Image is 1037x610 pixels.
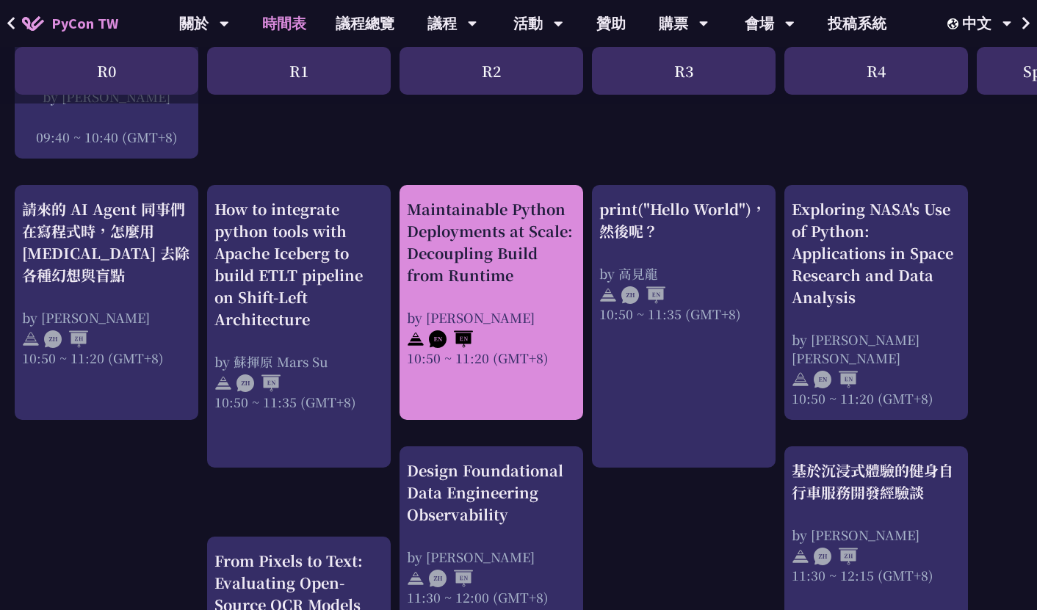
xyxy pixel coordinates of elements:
[407,349,576,367] div: 10:50 ~ 11:20 (GMT+8)
[236,374,281,392] img: ZHEN.371966e.svg
[22,16,44,31] img: Home icon of PyCon TW 2025
[407,570,424,587] img: svg+xml;base64,PHN2ZyB4bWxucz0iaHR0cDovL3d3dy53My5vcmcvMjAwMC9zdmciIHdpZHRoPSIyNCIgaGVpZ2h0PSIyNC...
[947,18,962,29] img: Locale Icon
[22,330,40,348] img: svg+xml;base64,PHN2ZyB4bWxucz0iaHR0cDovL3d3dy53My5vcmcvMjAwMC9zdmciIHdpZHRoPSIyNCIgaGVpZ2h0PSIyNC...
[400,47,583,95] div: R2
[784,47,968,95] div: R4
[592,47,776,95] div: R3
[44,330,88,348] img: ZHZH.38617ef.svg
[792,548,809,565] img: svg+xml;base64,PHN2ZyB4bWxucz0iaHR0cDovL3d3dy53My5vcmcvMjAwMC9zdmciIHdpZHRoPSIyNCIgaGVpZ2h0PSIyNC...
[207,47,391,95] div: R1
[22,128,191,146] div: 09:40 ~ 10:40 (GMT+8)
[792,389,961,407] div: 10:50 ~ 11:20 (GMT+8)
[407,588,576,606] div: 11:30 ~ 12:00 (GMT+8)
[15,47,198,95] div: R0
[599,305,768,323] div: 10:50 ~ 11:35 (GMT+8)
[22,308,191,327] div: by [PERSON_NAME]
[429,570,473,587] img: ZHEN.371966e.svg
[22,198,191,286] div: 請來的 AI Agent 同事們在寫程式時，怎麼用 [MEDICAL_DATA] 去除各種幻想與盲點
[599,264,768,283] div: by 高見龍
[792,371,809,388] img: svg+xml;base64,PHN2ZyB4bWxucz0iaHR0cDovL3d3dy53My5vcmcvMjAwMC9zdmciIHdpZHRoPSIyNCIgaGVpZ2h0PSIyNC...
[51,12,118,35] span: PyCon TW
[792,566,961,584] div: 11:30 ~ 12:15 (GMT+8)
[407,198,576,286] div: Maintainable Python Deployments at Scale: Decoupling Build from Runtime
[407,330,424,348] img: svg+xml;base64,PHN2ZyB4bWxucz0iaHR0cDovL3d3dy53My5vcmcvMjAwMC9zdmciIHdpZHRoPSIyNCIgaGVpZ2h0PSIyNC...
[214,198,383,330] div: How to integrate python tools with Apache Iceberg to build ETLT pipeline on Shift-Left Architecture
[22,349,191,367] div: 10:50 ~ 11:20 (GMT+8)
[792,526,961,544] div: by [PERSON_NAME]
[792,198,961,407] a: Exploring NASA's Use of Python: Applications in Space Research and Data Analysis by [PERSON_NAME]...
[22,198,191,407] a: 請來的 AI Agent 同事們在寫程式時，怎麼用 [MEDICAL_DATA] 去除各種幻想與盲點 by [PERSON_NAME] 10:50 ~ 11:20 (GMT+8)
[599,198,768,455] a: print("Hello World")，然後呢？ by 高見龍 10:50 ~ 11:35 (GMT+8)
[407,198,576,407] a: Maintainable Python Deployments at Scale: Decoupling Build from Runtime by [PERSON_NAME] 10:50 ~ ...
[599,198,768,242] div: print("Hello World")，然後呢？
[214,198,383,455] a: How to integrate python tools with Apache Iceberg to build ETLT pipeline on Shift-Left Architectu...
[407,308,576,327] div: by [PERSON_NAME]
[599,286,617,304] img: svg+xml;base64,PHN2ZyB4bWxucz0iaHR0cDovL3d3dy53My5vcmcvMjAwMC9zdmciIHdpZHRoPSIyNCIgaGVpZ2h0PSIyNC...
[214,374,232,392] img: svg+xml;base64,PHN2ZyB4bWxucz0iaHR0cDovL3d3dy53My5vcmcvMjAwMC9zdmciIHdpZHRoPSIyNCIgaGVpZ2h0PSIyNC...
[814,371,858,388] img: ENEN.5a408d1.svg
[814,548,858,565] img: ZHZH.38617ef.svg
[407,460,576,526] div: Design Foundational Data Engineering Observability
[214,393,383,411] div: 10:50 ~ 11:35 (GMT+8)
[429,330,473,348] img: ENEN.5a408d1.svg
[407,548,576,566] div: by [PERSON_NAME]
[792,330,961,367] div: by [PERSON_NAME] [PERSON_NAME]
[621,286,665,304] img: ZHEN.371966e.svg
[214,352,383,371] div: by 蘇揮原 Mars Su
[792,198,961,308] div: Exploring NASA's Use of Python: Applications in Space Research and Data Analysis
[792,460,961,504] div: 基於沉浸式體驗的健身自行車服務開發經驗談
[7,5,133,42] a: PyCon TW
